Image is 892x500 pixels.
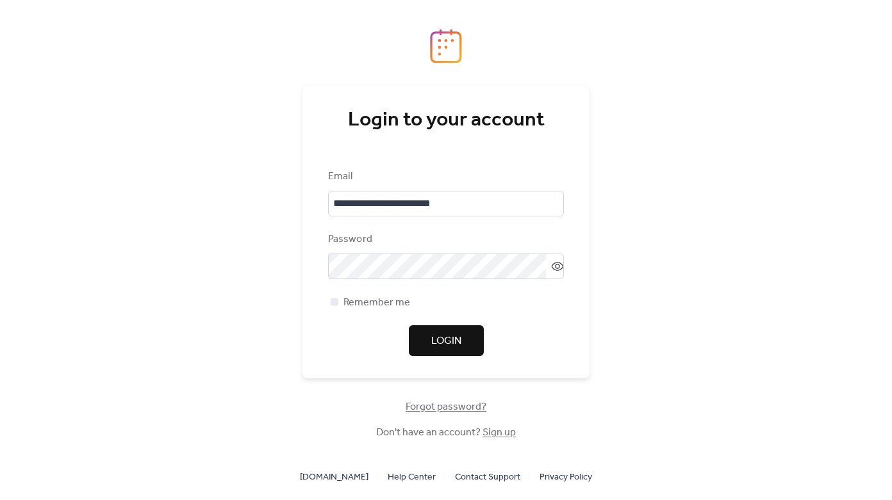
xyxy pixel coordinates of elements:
a: Help Center [388,469,436,485]
div: Login to your account [328,108,564,133]
span: Privacy Policy [540,470,592,485]
div: Email [328,169,561,184]
a: Privacy Policy [540,469,592,485]
span: Don't have an account? [376,425,516,440]
img: logo [430,29,462,63]
span: Help Center [388,470,436,485]
span: Remember me [343,295,410,310]
span: Login [431,334,461,349]
button: Login [409,325,484,356]
a: [DOMAIN_NAME] [300,469,368,485]
span: [DOMAIN_NAME] [300,470,368,485]
a: Forgot password? [406,403,486,410]
a: Contact Support [455,469,520,485]
div: Password [328,232,561,247]
a: Sign up [483,423,516,442]
span: Forgot password? [406,399,486,415]
span: Contact Support [455,470,520,485]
